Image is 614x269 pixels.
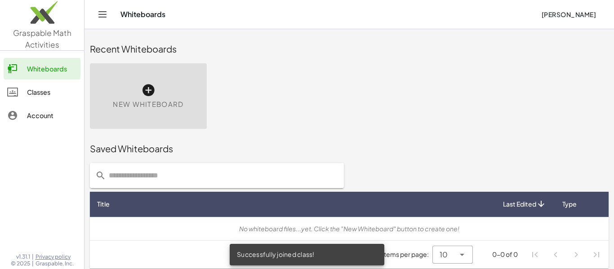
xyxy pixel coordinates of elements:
[90,142,609,155] div: Saved Whiteboards
[230,244,384,265] div: Successfully joined class!
[13,28,71,49] span: Graspable Math Activities
[27,63,77,74] div: Whiteboards
[525,244,607,265] nav: Pagination Navigation
[27,110,77,121] div: Account
[95,7,110,22] button: Toggle navigation
[32,260,34,267] span: |
[503,199,536,209] span: Last Edited
[36,260,74,267] span: Graspable, Inc.
[4,58,80,79] a: Whiteboards
[4,105,80,126] a: Account
[11,260,30,267] span: © 2025
[534,6,603,22] button: [PERSON_NAME]
[97,224,601,234] div: No whiteboard files...yet. Click the "New Whiteboard" button to create one!
[4,81,80,103] a: Classes
[36,253,74,260] a: Privacy policy
[97,199,110,209] span: Title
[492,250,518,259] div: 0-0 of 0
[27,87,77,97] div: Classes
[562,199,577,209] span: Type
[382,250,432,259] span: Items per page:
[541,10,596,18] span: [PERSON_NAME]
[16,253,30,260] span: v1.31.1
[113,99,183,110] span: New Whiteboard
[95,170,106,181] i: prepended action
[32,253,34,260] span: |
[440,249,448,260] span: 10
[90,43,609,55] div: Recent Whiteboards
